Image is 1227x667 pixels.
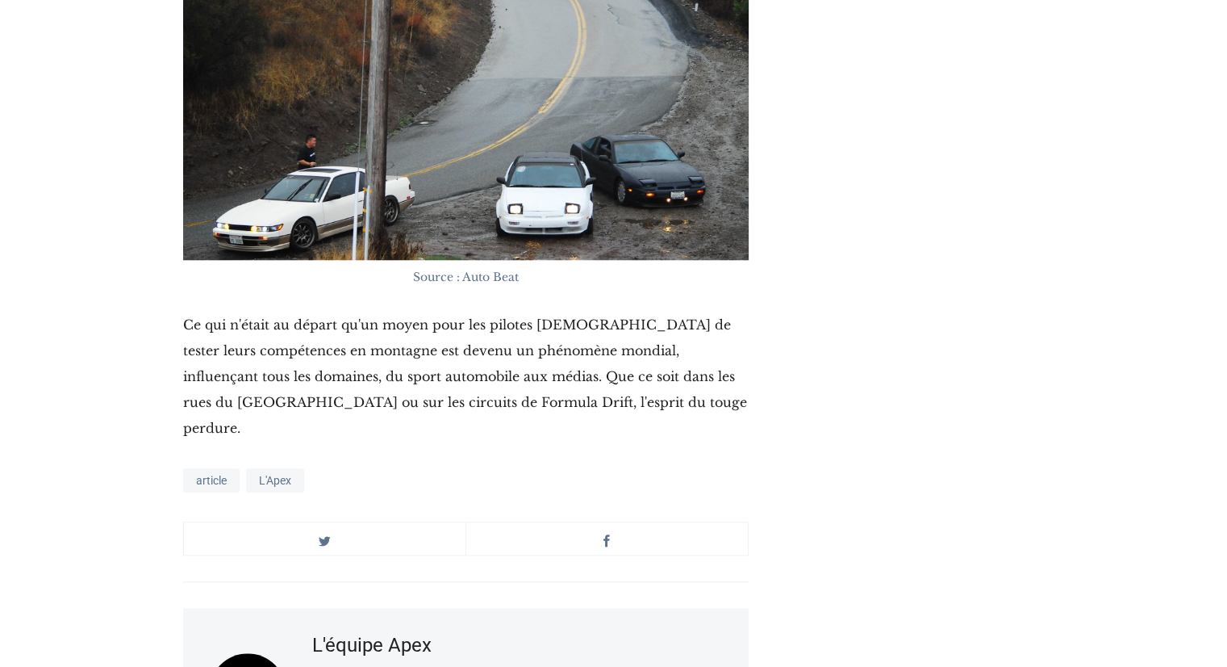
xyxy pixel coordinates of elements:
font: Ce qui n'était au départ qu'un moyen pour les pilotes [DEMOGRAPHIC_DATA] de tester leurs compéten... [183,317,747,436]
a: L'équipe Apex [312,634,432,657]
font: L'Apex [259,474,291,487]
font: article [196,474,227,487]
a: L'Apex [246,468,304,493]
a: article [183,468,240,493]
font: Source : Auto Beat [413,270,519,284]
a: Partager sur Facebook [466,522,748,555]
a: Partager sur Twitter [184,522,465,555]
